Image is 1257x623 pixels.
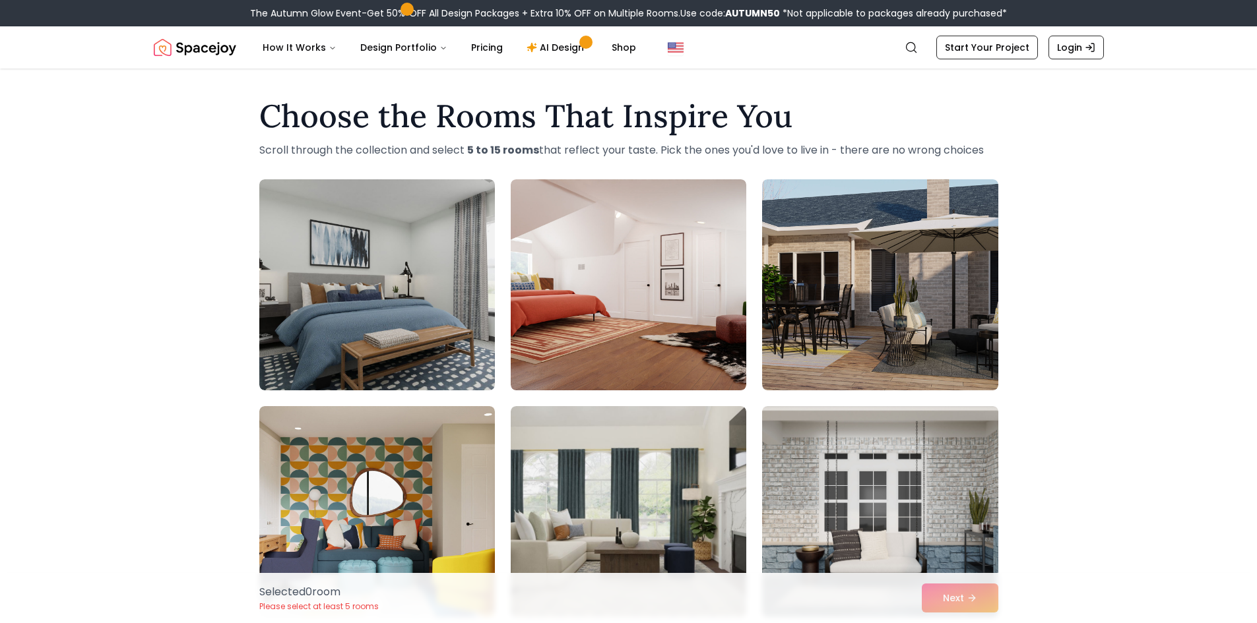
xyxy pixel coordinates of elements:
[511,179,746,390] img: Room room-2
[461,34,513,61] a: Pricing
[154,26,1104,69] nav: Global
[250,7,1007,20] div: The Autumn Glow Event-Get 50% OFF All Design Packages + Extra 10% OFF on Multiple Rooms.
[511,406,746,617] img: Room room-5
[252,34,647,61] nav: Main
[762,179,998,390] img: Room room-3
[936,36,1038,59] a: Start Your Project
[601,34,647,61] a: Shop
[467,142,539,158] strong: 5 to 15 rooms
[680,7,780,20] span: Use code:
[516,34,598,61] a: AI Design
[350,34,458,61] button: Design Portfolio
[668,40,684,55] img: United States
[259,179,495,390] img: Room room-1
[725,7,780,20] b: AUTUMN50
[259,601,379,612] p: Please select at least 5 rooms
[259,100,998,132] h1: Choose the Rooms That Inspire You
[252,34,347,61] button: How It Works
[259,584,379,600] p: Selected 0 room
[259,406,495,617] img: Room room-4
[259,142,998,158] p: Scroll through the collection and select that reflect your taste. Pick the ones you'd love to liv...
[762,406,998,617] img: Room room-6
[154,34,236,61] img: Spacejoy Logo
[154,34,236,61] a: Spacejoy
[1048,36,1104,59] a: Login
[780,7,1007,20] span: *Not applicable to packages already purchased*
